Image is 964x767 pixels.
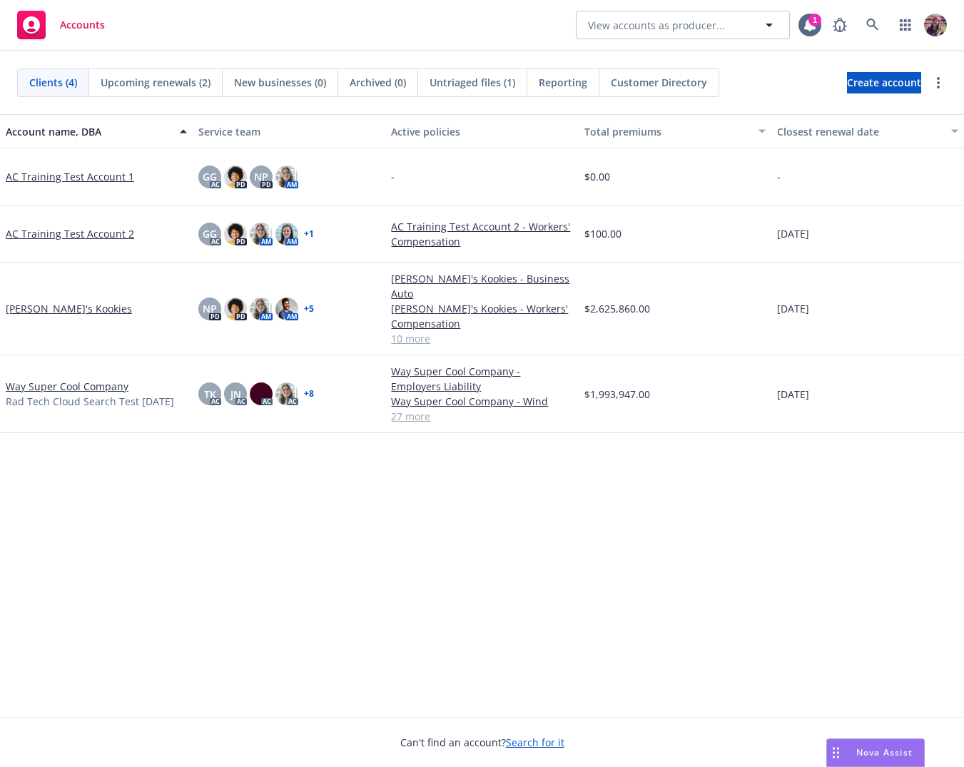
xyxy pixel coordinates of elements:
span: - [391,169,395,184]
span: Reporting [539,75,587,90]
img: photo [250,223,273,245]
span: [DATE] [777,226,809,241]
button: Total premiums [579,114,771,148]
a: Way Super Cool Company [6,379,128,394]
span: [DATE] [777,301,809,316]
span: TK [204,387,216,402]
span: JN [230,387,241,402]
span: NP [254,169,268,184]
span: Customer Directory [611,75,707,90]
span: Create account [847,69,921,96]
a: AC Training Test Account 1 [6,169,134,184]
a: Report a Bug [826,11,854,39]
span: Upcoming renewals (2) [101,75,210,90]
a: 27 more [391,409,572,424]
img: photo [275,166,298,188]
button: Active policies [385,114,578,148]
span: [DATE] [777,387,809,402]
span: $100.00 [584,226,621,241]
img: photo [275,223,298,245]
button: Closest renewal date [771,114,964,148]
img: photo [224,166,247,188]
span: Archived (0) [350,75,406,90]
img: photo [275,382,298,405]
a: Search for it [506,736,564,749]
a: Accounts [11,5,111,45]
span: Accounts [60,19,105,31]
a: Search [858,11,887,39]
a: Create account [847,72,921,93]
a: Way Super Cool Company - Employers Liability [391,364,572,394]
span: $1,993,947.00 [584,387,650,402]
a: Way Super Cool Company - Wind [391,394,572,409]
img: photo [224,298,247,320]
span: New businesses (0) [234,75,326,90]
img: photo [275,298,298,320]
a: + 1 [304,230,314,238]
img: photo [224,223,247,245]
div: 1 [808,14,821,26]
button: View accounts as producer... [576,11,790,39]
div: Closest renewal date [777,124,943,139]
img: photo [924,14,947,36]
span: NP [203,301,217,316]
span: - [777,169,781,184]
span: Can't find an account? [400,735,564,750]
a: Switch app [891,11,920,39]
div: Active policies [391,124,572,139]
span: View accounts as producer... [588,18,725,33]
a: [PERSON_NAME]'s Kookies - Business Auto [391,271,572,301]
a: [PERSON_NAME]'s Kookies - Workers' Compensation [391,301,572,331]
a: 10 more [391,331,572,346]
span: $0.00 [584,169,610,184]
a: + 5 [304,305,314,313]
a: more [930,74,947,91]
div: Drag to move [827,739,845,766]
div: Account name, DBA [6,124,171,139]
a: AC Training Test Account 2 - Workers' Compensation [391,219,572,249]
button: Nova Assist [826,738,925,767]
span: Untriaged files (1) [430,75,515,90]
span: GG [203,169,217,184]
button: Service team [193,114,385,148]
span: Clients (4) [29,75,77,90]
a: [PERSON_NAME]'s Kookies [6,301,132,316]
img: photo [250,298,273,320]
a: AC Training Test Account 2 [6,226,134,241]
div: Total premiums [584,124,750,139]
span: Rad Tech Cloud Search Test [DATE] [6,394,174,409]
span: GG [203,226,217,241]
img: photo [250,382,273,405]
span: $2,625,860.00 [584,301,650,316]
div: Service team [198,124,380,139]
span: Nova Assist [856,746,913,758]
a: + 8 [304,390,314,398]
